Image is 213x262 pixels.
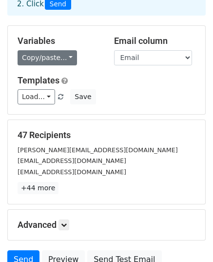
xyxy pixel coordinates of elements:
h5: 47 Recipients [18,130,195,141]
h5: Advanced [18,220,195,230]
a: Templates [18,75,59,85]
a: Copy/paste... [18,50,77,65]
h5: Variables [18,36,99,46]
a: Load... [18,89,55,104]
a: +44 more [18,182,58,194]
small: [EMAIL_ADDRESS][DOMAIN_NAME] [18,157,126,164]
small: [PERSON_NAME][EMAIL_ADDRESS][DOMAIN_NAME] [18,146,178,154]
small: [EMAIL_ADDRESS][DOMAIN_NAME] [18,168,126,176]
button: Save [70,89,96,104]
h5: Email column [114,36,196,46]
iframe: Chat Widget [164,215,213,262]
